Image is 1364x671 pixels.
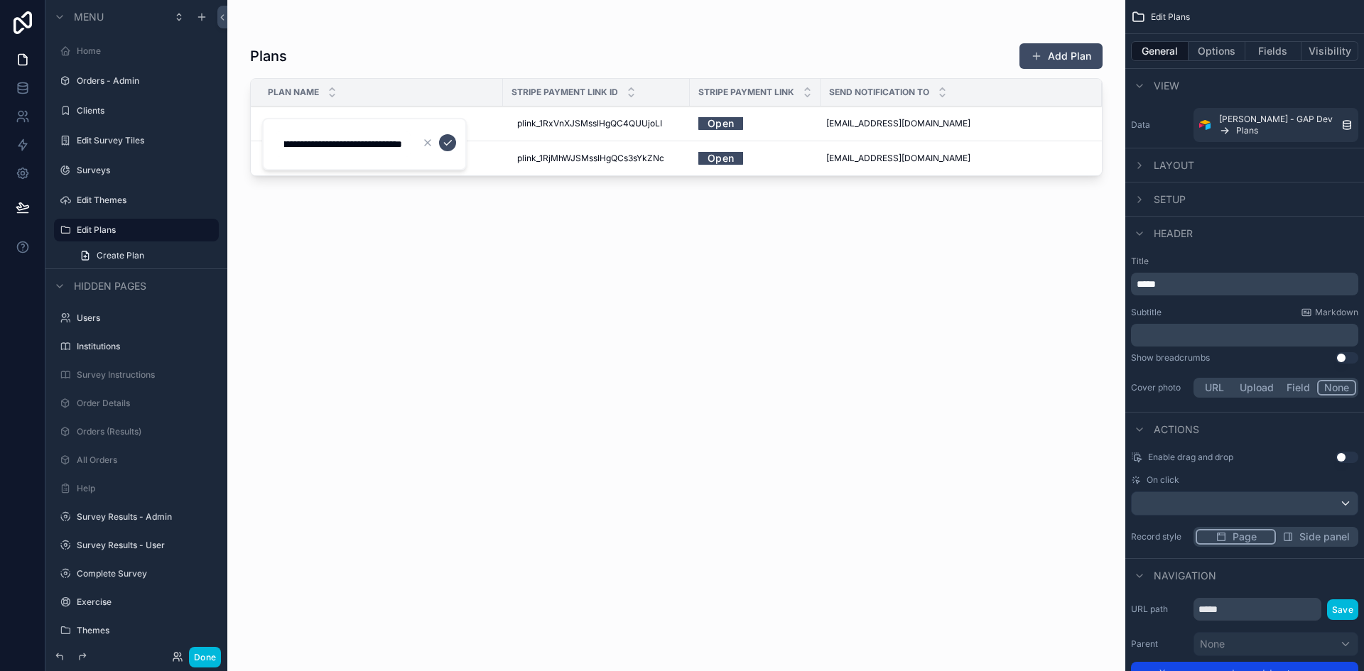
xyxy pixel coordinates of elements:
a: plink_1RjMhWJSMsslHgQCs3sYkZNc [511,147,681,170]
label: Institutions [77,341,210,352]
button: Options [1189,41,1245,61]
span: Setup [1154,192,1186,207]
a: Edit Themes [77,195,210,206]
label: Survey Instructions [77,369,210,381]
span: [EMAIL_ADDRESS][DOMAIN_NAME] [826,153,970,164]
button: Add Plan [1019,43,1103,69]
button: Visibility [1301,41,1358,61]
span: [EMAIL_ADDRESS][DOMAIN_NAME] [826,118,970,129]
span: Actions [1154,422,1199,437]
span: Create Plan [97,250,144,261]
span: Edit Plans [1151,11,1190,23]
label: Home [77,45,210,57]
span: Stripe Payment Link ID [511,87,618,98]
label: Edit Survey Tiles [77,135,210,146]
button: None [1317,380,1356,395]
label: Subtitle [1131,307,1162,318]
label: Order Details [77,398,210,409]
span: Markdown [1315,307,1358,318]
label: Edit Plans [77,224,210,236]
label: Parent [1131,638,1188,650]
span: None [1200,637,1225,651]
span: Send Notification to [829,87,929,98]
a: [PERSON_NAME] - GAP DevPlans [1193,108,1358,142]
label: Orders (Results) [77,426,210,437]
a: plink_1RxVnXJSMsslHgQC4QUUjoLI [511,112,681,135]
button: Save [1327,599,1358,620]
h1: Plans [250,46,287,66]
label: All Orders [77,454,210,466]
button: Fields [1245,41,1302,61]
label: Data [1131,119,1188,131]
span: Layout [1154,158,1194,173]
label: Survey Results - User [77,540,210,551]
button: Upload [1233,380,1280,395]
a: Open [698,112,743,134]
a: Open [698,152,812,165]
button: Done [189,647,221,667]
label: Survey Results - Admin [77,511,210,523]
a: [EMAIL_ADDRESS][DOMAIN_NAME] [821,112,1085,135]
a: Open [698,117,812,130]
label: Help [77,483,210,494]
span: Plan Name [268,87,319,98]
a: CultureScanPRO Plan Initial Launch and 1 more [268,112,494,135]
a: Open [698,147,743,169]
div: scrollable content [1131,273,1358,295]
img: Airtable Logo [1199,119,1211,131]
button: General [1131,41,1189,61]
label: Themes [77,625,210,636]
span: Stripe Payment Link [698,87,794,98]
span: View [1154,79,1179,93]
span: plink_1RxVnXJSMsslHgQC4QUUjoLI [517,118,662,129]
label: Orders - Admin [77,75,210,87]
span: Menu [74,10,104,24]
label: Title [1131,256,1358,267]
span: [PERSON_NAME] - GAP Dev [1219,114,1333,125]
label: Exercise [77,596,210,608]
button: URL [1196,380,1233,395]
a: [EMAIL_ADDRESS][DOMAIN_NAME] [821,147,1085,170]
span: plink_1RjMhWJSMsslHgQCs3sYkZNc [517,153,664,164]
span: Page [1233,530,1257,544]
label: Surveys [77,165,210,176]
span: Plans [1236,125,1258,136]
label: Complete Survey [77,568,210,579]
a: Create Plan [71,244,219,267]
label: Users [77,312,210,324]
label: Record style [1131,531,1188,542]
span: Header [1154,227,1193,241]
div: scrollable content [1131,324,1358,347]
span: Hidden pages [74,279,146,293]
a: Markdown [1301,307,1358,318]
span: Side panel [1299,530,1350,544]
label: Clients [77,105,210,116]
button: None [1193,632,1358,656]
label: Cover photo [1131,382,1188,393]
label: URL path [1131,604,1188,615]
button: Field [1280,380,1318,395]
span: On click [1147,474,1179,486]
div: Show breadcrumbs [1131,352,1210,364]
span: Enable drag and drop [1148,452,1233,463]
span: Navigation [1154,569,1216,583]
